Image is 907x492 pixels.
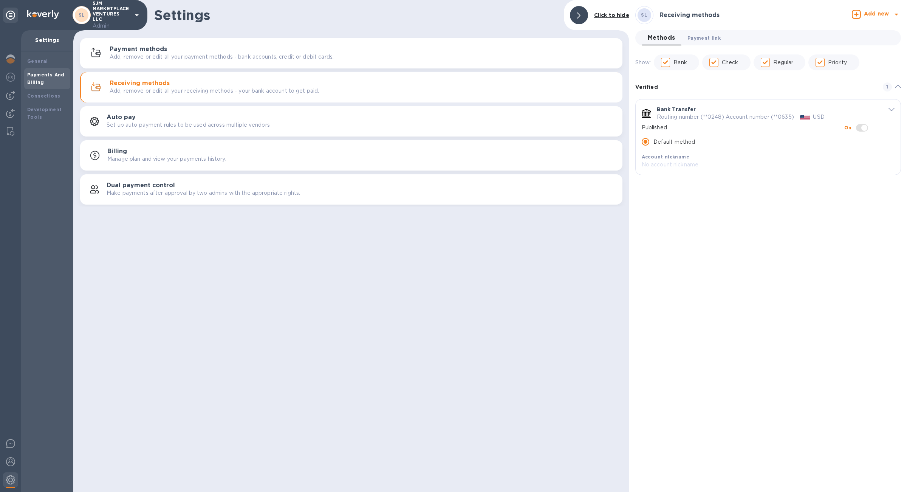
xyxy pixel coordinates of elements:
[80,106,622,137] button: Auto paySet up auto payment rules to be used across multiple vendors
[110,53,334,61] p: Add, remove or edit all your payment methods - bank accounts, credit or debit cards.
[635,75,901,99] div: Verified 1
[110,46,167,53] h3: Payment methods
[80,72,622,102] button: Receiving methodsAdd, remove or edit all your receiving methods - your bank account to get paid.
[154,7,558,23] h1: Settings
[642,124,845,132] p: Published
[80,38,622,68] button: Payment methodsAdd, remove or edit all your payment methods - bank accounts, credit or debit cards.
[27,72,65,85] b: Payments And Billing
[107,148,127,155] h3: Billing
[27,58,48,64] b: General
[6,73,15,82] img: Foreign exchange
[80,174,622,205] button: Dual payment controlMake payments after approval by two admins with the appropriate rights.
[110,80,170,87] h3: Receiving methods
[635,84,658,90] b: Verified
[883,82,892,92] span: 1
[722,59,738,67] p: Check
[813,113,824,121] p: USD
[93,22,130,30] p: Admin
[3,8,18,23] div: Unpin categories
[657,113,794,121] p: Routing number (**0248) Account number (**0635)
[635,75,901,178] div: default-method
[653,138,695,146] p: Default method
[110,87,319,95] p: Add, remove or edit all your receiving methods - your bank account to get paid.
[594,12,629,18] b: Click to hide
[107,182,175,189] h3: Dual payment control
[641,12,647,18] b: SL
[80,140,622,171] button: BillingManage plan and view your payments history.
[864,11,889,17] b: Add new
[93,1,130,30] p: SJM MARKETPLACE VENTURES LLC
[107,189,300,197] p: Make payments after approval by two admins with the appropriate rights.
[107,121,270,129] p: Set up auto payment rules to be used across multiple vendors
[27,10,59,19] img: Logo
[27,93,60,99] b: Connections
[828,59,847,67] p: Priority
[27,107,62,120] b: Development Tools
[648,33,675,43] span: Methods
[773,59,794,67] p: Regular
[657,106,696,113] p: Bank Transfer
[79,12,85,18] b: SL
[107,155,226,163] p: Manage plan and view your payments history.
[642,154,689,160] b: Account nickname
[800,115,810,120] img: USD
[642,161,874,169] p: No account nickname
[107,114,136,121] h3: Auto pay
[687,34,721,42] span: Payment link
[659,12,720,19] h3: Receiving methods
[27,36,67,44] p: Settings
[673,59,687,67] p: Bank
[844,125,851,130] b: On
[635,59,651,67] p: Show:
